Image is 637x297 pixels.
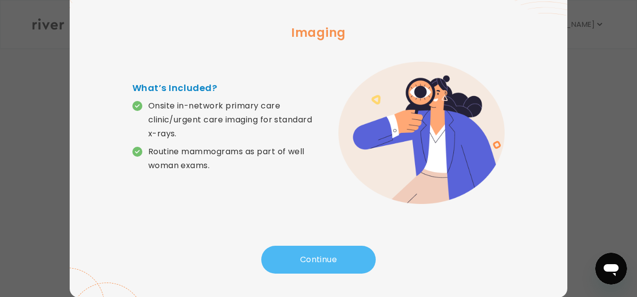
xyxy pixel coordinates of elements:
[595,253,627,285] iframe: Button to launch messaging window
[148,145,318,173] p: Routine mammograms as part of well woman exams.
[261,246,376,274] button: Continue
[86,24,551,42] h3: Imaging
[148,99,318,141] p: Onsite in-network primary care clinic/urgent care imaging for standard x-rays.
[338,62,505,204] img: error graphic
[132,81,318,95] h4: What’s Included?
